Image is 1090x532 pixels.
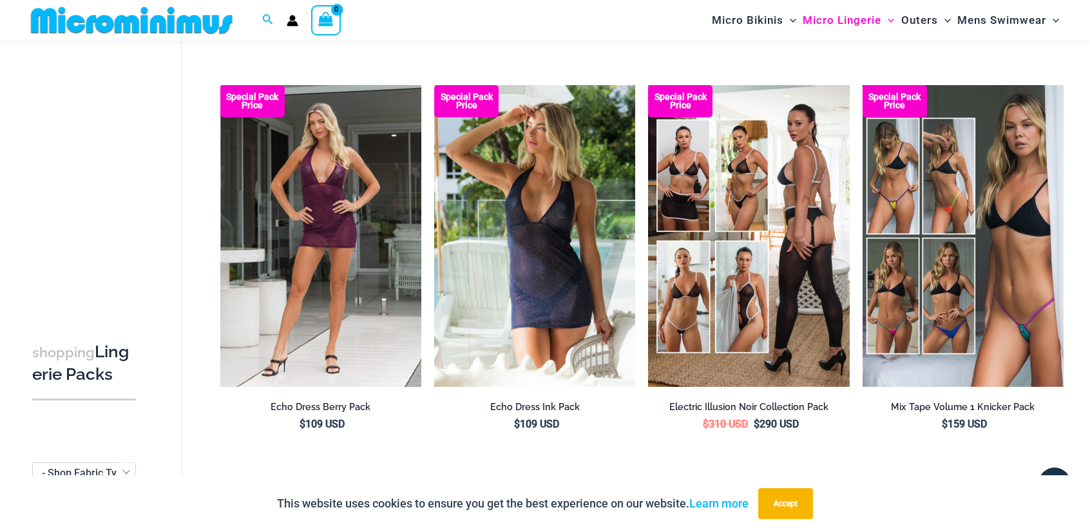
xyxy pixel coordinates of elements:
b: Special Pack Price [434,93,499,110]
span: $ [300,418,305,430]
bdi: 109 USD [514,418,559,430]
img: MM SHOP LOGO FLAT [26,6,238,35]
span: - Shop Fabric Type [33,463,135,483]
a: Echo Berry 5671 Dress 682 Thong 02 Echo Berry 5671 Dress 682 Thong 05Echo Berry 5671 Dress 682 Th... [220,85,421,387]
a: Echo Ink 5671 Dress 682 Thong 07 Echo Ink 5671 Dress 682 Thong 08Echo Ink 5671 Dress 682 Thong 08 [434,85,635,387]
bdi: 310 USD [703,418,748,430]
h2: Mix Tape Volume 1 Knicker Pack [863,401,1064,413]
span: Mens Swimwear [957,4,1046,37]
a: OutersMenu ToggleMenu Toggle [898,4,954,37]
a: View Shopping Cart, empty [311,5,341,35]
span: - Shop Fabric Type [32,462,136,484]
img: Echo Berry 5671 Dress 682 Thong 02 [220,85,421,387]
h2: Echo Dress Ink Pack [434,401,635,413]
span: Micro Lingerie [803,4,881,37]
img: Echo Ink 5671 Dress 682 Thong 07 [434,85,635,387]
a: Search icon link [262,12,274,28]
img: Electric Illusion Noir 1949 Bodysuit 04 [648,85,849,387]
a: Mens SwimwearMenu ToggleMenu Toggle [954,4,1062,37]
span: Micro Bikinis [712,4,783,37]
a: Echo Dress Berry Pack [220,401,421,418]
nav: Site Navigation [707,2,1064,39]
h2: Electric Illusion Noir Collection Pack [648,401,849,413]
a: Account icon link [287,15,298,26]
a: Collection Pack (3) Electric Illusion Noir 1949 Bodysuit 04Electric Illusion Noir 1949 Bodysuit 04 [648,85,849,387]
h3: Lingerie Packs [32,341,136,386]
span: - Shop Fabric Type [42,467,128,479]
b: Special Pack Price [648,93,712,110]
button: Accept [758,488,813,519]
span: Menu Toggle [881,4,894,37]
span: Menu Toggle [783,4,796,37]
a: Pack F Pack BPack B [863,85,1064,387]
a: Electric Illusion Noir Collection Pack [648,401,849,418]
a: Learn more [689,497,749,510]
a: Micro BikinisMenu ToggleMenu Toggle [709,4,799,37]
span: $ [514,418,520,430]
b: Special Pack Price [220,93,285,110]
bdi: 109 USD [300,418,345,430]
span: shopping [32,344,95,360]
a: Echo Dress Ink Pack [434,401,635,418]
p: This website uses cookies to ensure you get the best experience on our website. [277,494,749,513]
a: Micro LingerieMenu ToggleMenu Toggle [799,4,897,37]
iframe: TrustedSite Certified [32,43,148,301]
bdi: 290 USD [754,418,799,430]
span: $ [754,418,760,430]
span: Menu Toggle [1046,4,1059,37]
bdi: 159 USD [942,418,987,430]
span: $ [942,418,948,430]
img: Pack F [863,85,1064,387]
h2: Echo Dress Berry Pack [220,401,421,413]
b: Special Pack Price [863,93,927,110]
span: Outers [901,4,938,37]
span: $ [703,418,709,430]
a: Mix Tape Volume 1 Knicker Pack [863,401,1064,418]
span: Menu Toggle [938,4,951,37]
